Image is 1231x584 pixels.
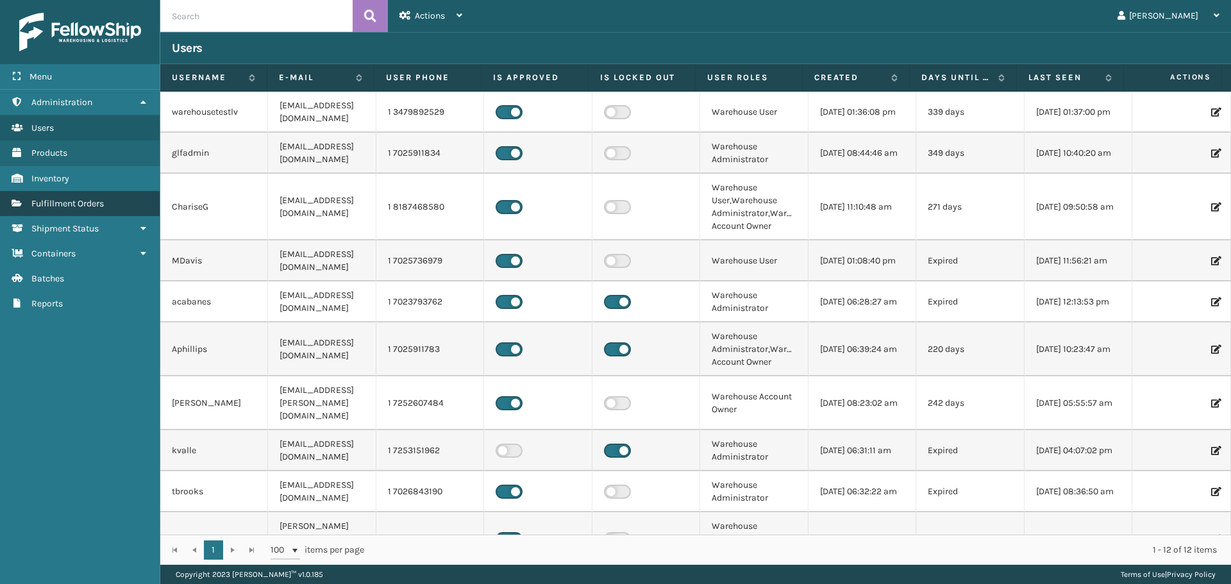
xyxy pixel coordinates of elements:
[700,322,808,376] td: Warehouse Administrator,Warehouse Account Owner
[916,376,1024,430] td: 242 days
[808,92,916,133] td: [DATE] 01:36:08 pm
[160,512,268,566] td: jweatherholt
[600,72,683,83] label: Is Locked Out
[808,240,916,281] td: [DATE] 01:08:40 pm
[376,430,484,471] td: 1 7253151962
[271,544,290,556] span: 100
[1025,471,1132,512] td: [DATE] 08:36:50 am
[31,248,76,259] span: Containers
[808,376,916,430] td: [DATE] 08:23:02 am
[808,430,916,471] td: [DATE] 06:31:11 am
[1211,203,1219,212] i: Edit
[31,223,99,234] span: Shipment Status
[1025,281,1132,322] td: [DATE] 12:13:53 pm
[493,72,576,83] label: Is Approved
[204,540,223,560] a: 1
[1025,430,1132,471] td: [DATE] 04:07:02 pm
[172,72,242,83] label: Username
[700,281,808,322] td: Warehouse Administrator
[268,430,376,471] td: [EMAIL_ADDRESS][DOMAIN_NAME]
[700,471,808,512] td: Warehouse Administrator
[376,92,484,133] td: 1 3479892529
[268,133,376,174] td: [EMAIL_ADDRESS][DOMAIN_NAME]
[160,430,268,471] td: kvalle
[700,92,808,133] td: Warehouse User
[1025,174,1132,240] td: [DATE] 09:50:58 am
[1025,92,1132,133] td: [DATE] 01:37:00 pm
[1167,570,1216,579] a: Privacy Policy
[916,322,1024,376] td: 220 days
[376,512,484,566] td: 1 7025911783
[707,72,791,83] label: User Roles
[268,471,376,512] td: [EMAIL_ADDRESS][DOMAIN_NAME]
[916,240,1024,281] td: Expired
[808,512,916,566] td: [DATE] 11:40:08 am
[1211,399,1219,408] i: Edit
[172,40,203,56] h3: Users
[916,174,1024,240] td: 271 days
[19,13,141,51] img: logo
[700,376,808,430] td: Warehouse Account Owner
[415,10,445,21] span: Actions
[700,240,808,281] td: Warehouse User
[808,174,916,240] td: [DATE] 11:10:48 am
[700,174,808,240] td: Warehouse User,Warehouse Administrator,Warehouse Account Owner
[160,322,268,376] td: Aphillips
[31,173,69,184] span: Inventory
[1211,108,1219,117] i: Edit
[1211,345,1219,354] i: Edit
[916,281,1024,322] td: Expired
[1128,67,1219,88] span: Actions
[268,512,376,566] td: [PERSON_NAME][EMAIL_ADDRESS][DOMAIN_NAME]
[160,376,268,430] td: [PERSON_NAME]
[808,322,916,376] td: [DATE] 06:39:24 am
[160,174,268,240] td: ChariseG
[916,92,1024,133] td: 339 days
[31,298,63,309] span: Reports
[160,281,268,322] td: acabanes
[916,430,1024,471] td: Expired
[31,97,92,108] span: Administration
[916,471,1024,512] td: Expired
[1025,376,1132,430] td: [DATE] 05:55:57 am
[376,174,484,240] td: 1 8187468580
[176,565,323,584] p: Copyright 2023 [PERSON_NAME]™ v 1.0.185
[160,92,268,133] td: warehousetestlv
[31,147,67,158] span: Products
[376,240,484,281] td: 1 7025736979
[268,240,376,281] td: [EMAIL_ADDRESS][DOMAIN_NAME]
[376,322,484,376] td: 1 7025911783
[31,273,64,284] span: Batches
[700,512,808,566] td: Warehouse Administrator,Warehouse Account Owner
[279,72,349,83] label: E-mail
[1211,256,1219,265] i: Edit
[160,133,268,174] td: glfadmin
[268,376,376,430] td: [EMAIL_ADDRESS][PERSON_NAME][DOMAIN_NAME]
[268,322,376,376] td: [EMAIL_ADDRESS][DOMAIN_NAME]
[1211,487,1219,496] i: Edit
[1211,149,1219,158] i: Edit
[1121,570,1165,579] a: Terms of Use
[160,471,268,512] td: tbrooks
[29,71,52,82] span: Menu
[808,281,916,322] td: [DATE] 06:28:27 am
[1025,133,1132,174] td: [DATE] 10:40:20 am
[386,72,469,83] label: User phone
[268,174,376,240] td: [EMAIL_ADDRESS][DOMAIN_NAME]
[382,544,1217,556] div: 1 - 12 of 12 items
[376,471,484,512] td: 1 7026843190
[160,240,268,281] td: MDavis
[376,281,484,322] td: 1 7023793762
[1121,565,1216,584] div: |
[814,72,885,83] label: Created
[921,72,992,83] label: Days until password expires
[376,376,484,430] td: 1 7252607484
[700,133,808,174] td: Warehouse Administrator
[1025,240,1132,281] td: [DATE] 11:56:21 am
[1211,297,1219,306] i: Edit
[916,133,1024,174] td: 349 days
[1025,322,1132,376] td: [DATE] 10:23:47 am
[271,540,364,560] span: items per page
[1025,512,1132,566] td: [DATE] 06:21:16 am
[31,122,54,133] span: Users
